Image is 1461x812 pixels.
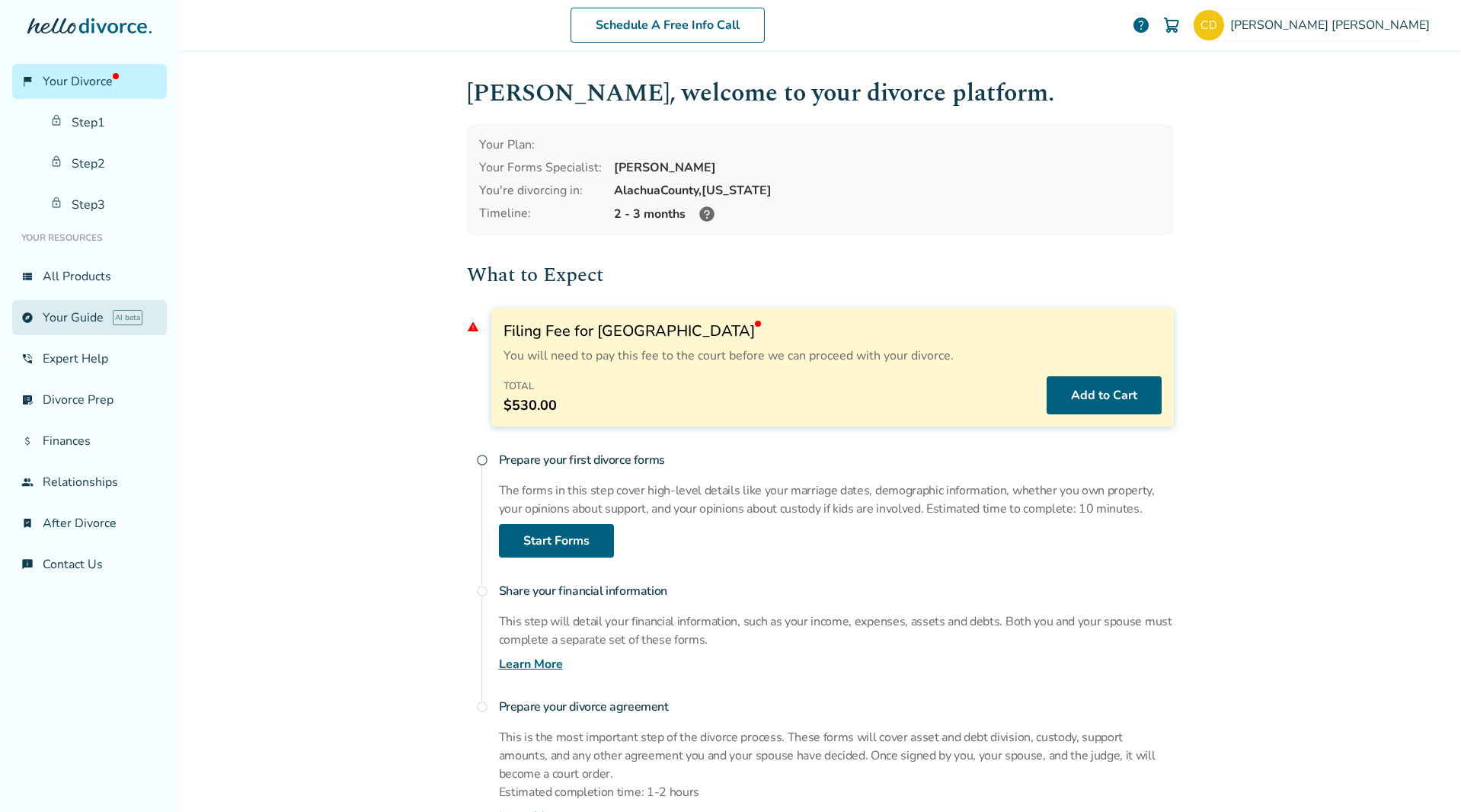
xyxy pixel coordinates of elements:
p: This is the most important step of the divorce process. These forms will cover asset and debt div... [499,728,1174,783]
h2: What to Expect [467,260,1174,290]
h1: [PERSON_NAME] , welcome to your divorce platform. [467,75,1174,112]
a: groupRelationships [12,465,167,500]
span: explore [21,312,34,324]
a: Step3 [41,187,167,222]
a: Step1 [41,105,167,140]
span: radio_button_unchecked [476,454,488,466]
a: exploreYour GuideAI beta [12,300,167,335]
a: view_listAll Products [12,259,167,294]
span: flag_2 [21,75,34,88]
a: list_alt_checkDivorce Prep [12,382,167,417]
a: Start Forms [499,524,614,558]
span: radio_button_unchecked [476,585,488,597]
img: Cart [1162,16,1181,34]
a: help [1132,16,1150,34]
button: Add to Cart [1047,376,1162,414]
span: group [21,476,34,488]
h4: Prepare your divorce agreement [499,692,1174,722]
li: Your Resources [12,222,167,253]
a: flag_2Your Divorce [12,64,167,99]
div: You're divorcing in: [479,182,602,199]
span: warning [467,321,479,333]
span: radio_button_unchecked [476,701,488,713]
a: Step2 [41,146,167,181]
div: Alachua County, [US_STATE] [614,182,1162,199]
h4: Total [504,376,557,396]
iframe: Chat Widget [1385,739,1461,812]
span: view_list [21,270,34,283]
span: bookmark_check [21,517,34,529]
p: The forms in this step cover high-level details like your marriage dates, demographic information... [499,481,1174,518]
span: chat_info [21,558,34,571]
span: phone_in_talk [21,353,34,365]
p: This step will detail your financial information, such as your income, expenses, assets and debts... [499,612,1174,649]
span: $530.00 [504,396,557,414]
div: Your Forms Specialist: [479,159,602,176]
a: Schedule A Free Info Call [571,8,765,43]
div: Your Plan: [479,136,602,153]
span: [PERSON_NAME] [PERSON_NAME] [1230,17,1436,34]
p: Estimated completion time: 1-2 hours [499,783,1174,801]
h4: Share your financial information [499,576,1174,606]
span: list_alt_check [21,394,34,406]
img: charbrown107@gmail.com [1194,10,1224,40]
h4: Prepare your first divorce forms [499,445,1174,475]
h3: Filing Fee for [GEOGRAPHIC_DATA] [504,321,1162,341]
a: Learn More [499,655,563,673]
a: chat_infoContact Us [12,547,167,582]
div: Timeline: [479,205,602,223]
span: AI beta [113,310,142,325]
div: 2 - 3 months [614,205,1162,223]
a: bookmark_checkAfter Divorce [12,506,167,541]
div: [PERSON_NAME] [614,159,1162,176]
p: You will need to pay this fee to the court before we can proceed with your divorce. [504,347,1162,364]
span: Your Divorce [43,73,119,90]
a: attach_moneyFinances [12,424,167,459]
span: attach_money [21,435,34,447]
a: phone_in_talkExpert Help [12,341,167,376]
